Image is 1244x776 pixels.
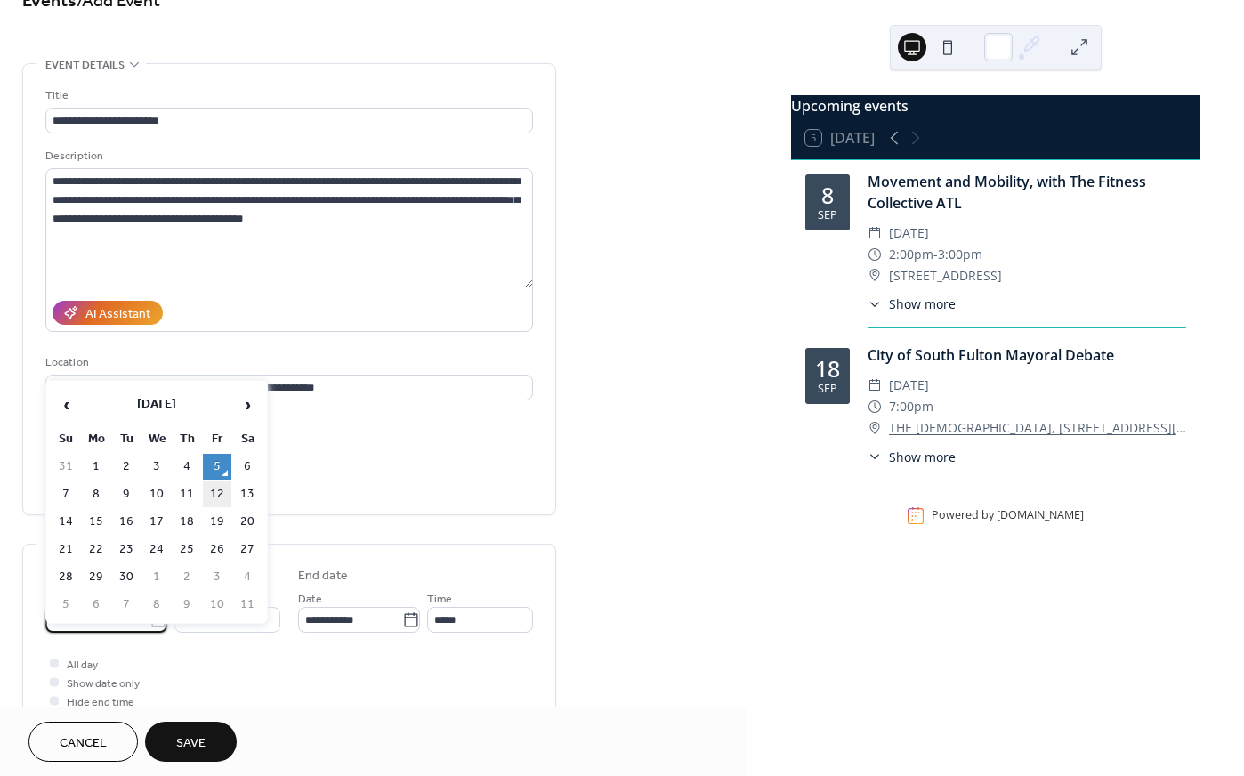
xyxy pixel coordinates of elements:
button: AI Assistant [53,301,163,325]
td: 1 [142,564,171,590]
button: Save [145,722,237,762]
td: 6 [233,454,262,480]
th: Th [173,426,201,452]
td: 2 [112,454,141,480]
td: 19 [203,509,231,535]
span: Event details [45,56,125,75]
td: 9 [112,481,141,507]
td: 15 [82,509,110,535]
th: Su [52,426,80,452]
a: THE [DEMOGRAPHIC_DATA], [STREET_ADDRESS][US_STATE] [889,417,1186,439]
td: 6 [82,592,110,618]
td: 11 [233,592,262,618]
td: 14 [52,509,80,535]
span: ‹ [53,387,79,423]
div: Movement and Mobility, with The Fitness Collective ATL [868,171,1186,214]
td: 7 [52,481,80,507]
td: 3 [142,454,171,480]
td: 26 [203,537,231,562]
td: 31 [52,454,80,480]
div: Sep [818,384,837,395]
button: ​Show more [868,448,956,466]
td: 23 [112,537,141,562]
span: 3:00pm [938,244,982,265]
td: 11 [173,481,201,507]
span: Save [176,734,206,753]
div: Sep [818,210,837,222]
td: 5 [52,592,80,618]
div: ​ [868,448,882,466]
span: Date [298,590,322,609]
th: [DATE] [82,386,231,424]
div: End date [298,567,348,586]
span: Cancel [60,734,107,753]
td: 30 [112,564,141,590]
div: ​ [868,375,882,396]
td: 7 [112,592,141,618]
span: [STREET_ADDRESS] [889,265,1002,287]
th: Tu [112,426,141,452]
span: [DATE] [889,222,929,244]
td: 12 [203,481,231,507]
td: 25 [173,537,201,562]
td: 1 [82,454,110,480]
span: [DATE] [889,375,929,396]
div: ​ [868,396,882,417]
div: ​ [868,417,882,439]
div: Title [45,86,529,105]
td: 9 [173,592,201,618]
button: ​Show more [868,295,956,313]
span: 2:00pm [889,244,933,265]
td: 4 [233,564,262,590]
td: 27 [233,537,262,562]
td: 29 [82,564,110,590]
div: City of South Fulton Mayoral Debate [868,344,1186,366]
th: Sa [233,426,262,452]
td: 18 [173,509,201,535]
span: - [933,244,938,265]
span: Time [427,590,452,609]
td: 17 [142,509,171,535]
span: Show date only [67,675,140,693]
button: Cancel [28,722,138,762]
div: ​ [868,295,882,313]
td: 28 [52,564,80,590]
td: 21 [52,537,80,562]
div: Description [45,147,529,166]
td: 5 [203,454,231,480]
div: 8 [821,184,834,206]
div: Location [45,353,529,372]
span: 7:00pm [889,396,933,417]
td: 10 [203,592,231,618]
div: 18 [815,358,840,380]
td: 4 [173,454,201,480]
td: 8 [82,481,110,507]
div: ​ [868,244,882,265]
div: ​ [868,265,882,287]
td: 13 [233,481,262,507]
div: Upcoming events [791,95,1200,117]
span: All day [67,656,98,675]
td: 10 [142,481,171,507]
span: › [234,387,261,423]
td: 16 [112,509,141,535]
td: 20 [233,509,262,535]
span: Show more [889,295,956,313]
div: AI Assistant [85,305,150,324]
a: [DOMAIN_NAME] [997,508,1084,523]
td: 8 [142,592,171,618]
th: We [142,426,171,452]
span: Hide end time [67,693,134,712]
td: 22 [82,537,110,562]
th: Mo [82,426,110,452]
div: ​ [868,222,882,244]
td: 2 [173,564,201,590]
th: Fr [203,426,231,452]
td: 3 [203,564,231,590]
div: Powered by [932,508,1084,523]
span: Show more [889,448,956,466]
td: 24 [142,537,171,562]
